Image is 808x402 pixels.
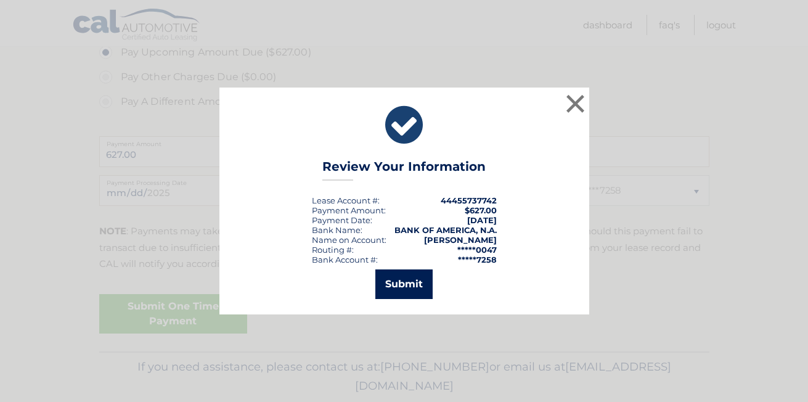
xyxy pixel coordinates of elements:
strong: [PERSON_NAME] [424,235,497,245]
button: × [563,91,588,116]
div: Routing #: [312,245,354,255]
span: [DATE] [467,215,497,225]
span: Payment Date [312,215,370,225]
div: Lease Account #: [312,195,380,205]
div: Name on Account: [312,235,386,245]
h3: Review Your Information [322,159,486,181]
div: Payment Amount: [312,205,386,215]
span: $627.00 [465,205,497,215]
strong: BANK OF AMERICA, N.A. [394,225,497,235]
div: Bank Name: [312,225,362,235]
div: : [312,215,372,225]
strong: 44455737742 [441,195,497,205]
button: Submit [375,269,433,299]
div: Bank Account #: [312,255,378,265]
